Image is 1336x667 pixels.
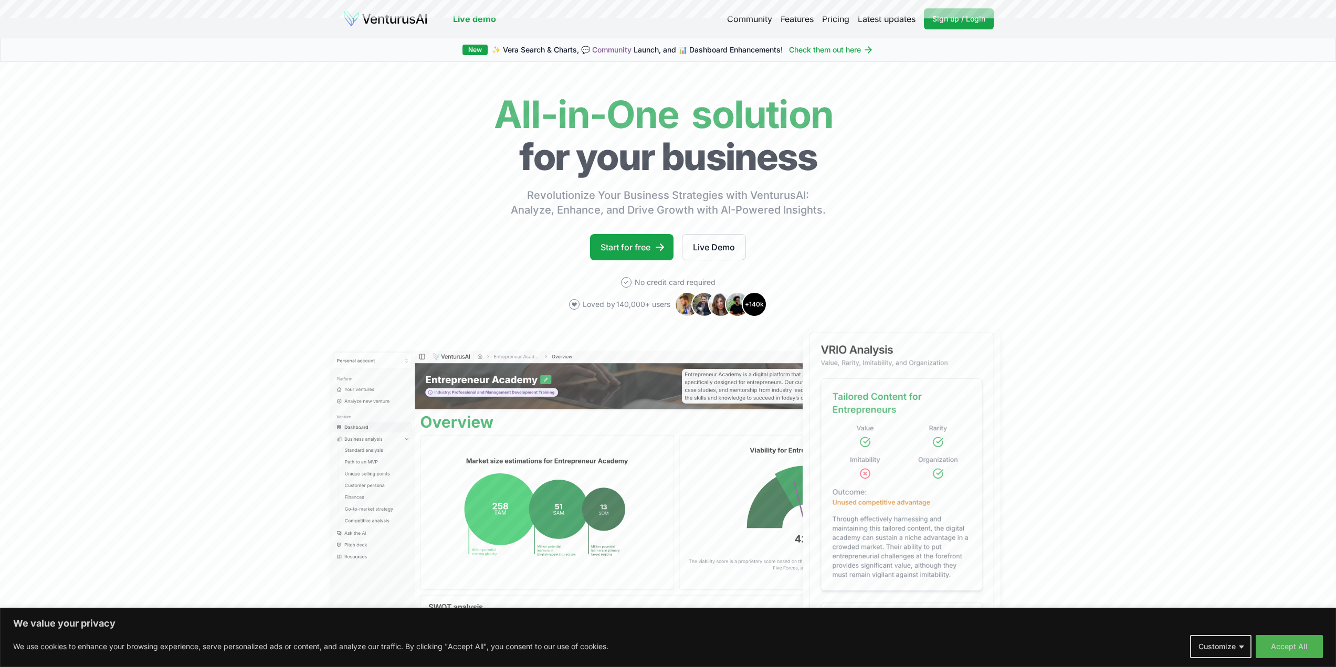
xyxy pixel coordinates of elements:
[858,13,916,25] a: Latest updates
[590,234,674,260] a: Start for free
[727,13,772,25] a: Community
[675,292,700,317] img: Avatar 1
[492,45,783,55] span: ✨ Vera Search & Charts, 💬 Launch, and 📊 Dashboard Enhancements!
[924,8,994,29] a: Sign up / Login
[708,292,733,317] img: Avatar 3
[13,617,1323,630] p: We value your privacy
[781,13,814,25] a: Features
[691,292,717,317] img: Avatar 2
[13,640,608,653] p: We use cookies to enhance your browsing experience, serve personalized ads or content, and analyz...
[453,13,496,25] a: Live demo
[932,14,985,24] span: Sign up / Login
[682,234,746,260] a: Live Demo
[343,10,428,27] img: logo
[1190,635,1251,658] button: Customize
[462,45,488,55] div: New
[592,45,632,54] a: Community
[789,45,874,55] a: Check them out here
[1256,635,1323,658] button: Accept All
[822,13,849,25] a: Pricing
[725,292,750,317] img: Avatar 4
